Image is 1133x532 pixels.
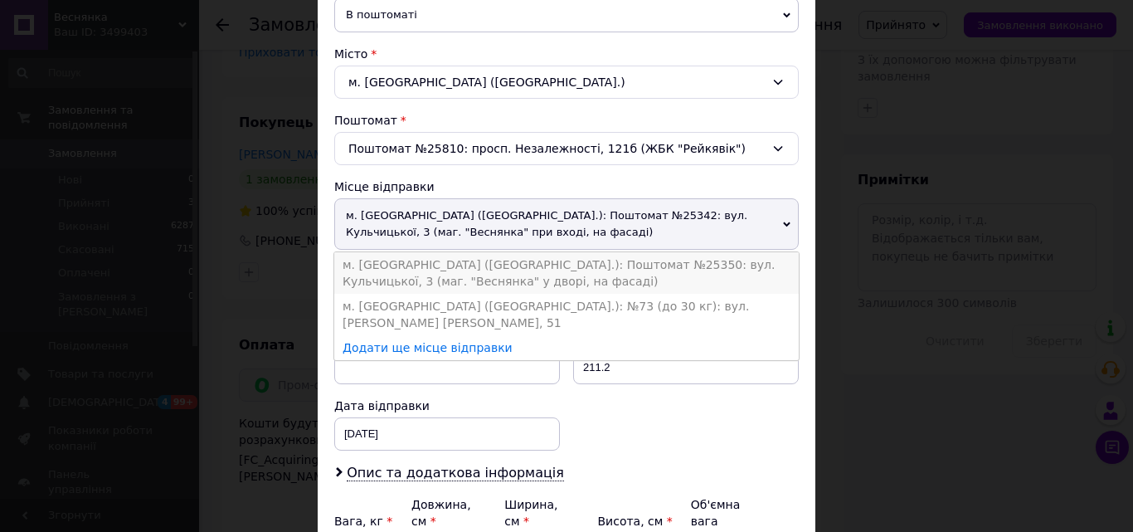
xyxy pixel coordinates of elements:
div: Дата відправки [334,398,560,414]
li: м. [GEOGRAPHIC_DATA] ([GEOGRAPHIC_DATA].): №73 (до 30 кг): вул. [PERSON_NAME] [PERSON_NAME], 51 [334,294,799,335]
span: м. [GEOGRAPHIC_DATA] ([GEOGRAPHIC_DATA].): Поштомат №25342: вул. Кульчицької, 3 (маг. "Веснянка" ... [334,198,799,250]
label: Ширина, см [504,498,557,528]
label: Довжина, см [411,498,471,528]
label: Вага, кг [334,515,392,528]
li: м. [GEOGRAPHIC_DATA] ([GEOGRAPHIC_DATA].): Поштомат №25350: вул. Кульчицької, 3 (маг. "Веснянка" ... [334,252,799,294]
div: Поштомат №25810: просп. Незалежності, 121б (ЖБК "Рейкявік") [334,132,799,165]
label: Висота, см [597,515,672,528]
div: Об'ємна вага [691,496,771,530]
span: Місце відправки [334,180,435,193]
div: Поштомат [334,112,799,129]
div: Місто [334,46,799,62]
span: Опис та додаткова інформація [347,465,564,481]
a: Додати ще місце відправки [343,341,513,354]
div: м. [GEOGRAPHIC_DATA] ([GEOGRAPHIC_DATA].) [334,66,799,99]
